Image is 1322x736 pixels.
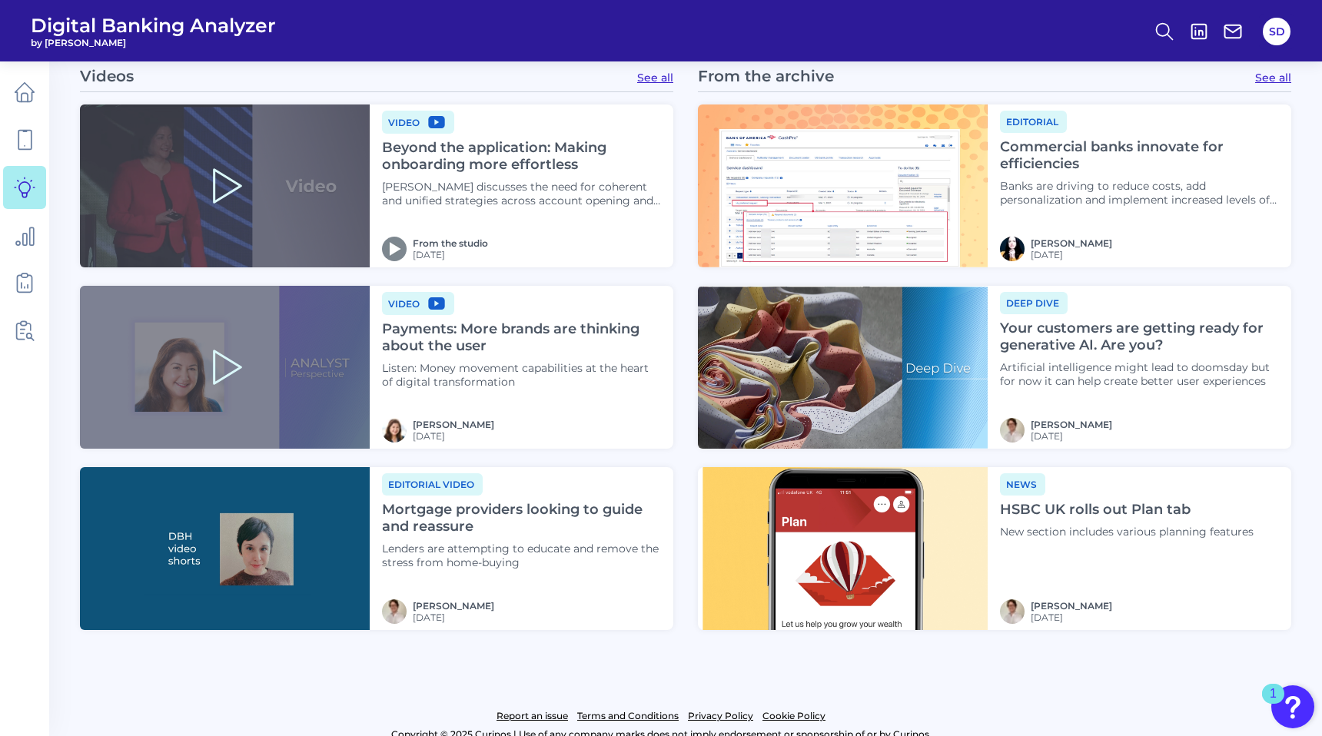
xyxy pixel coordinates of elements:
[1270,694,1277,714] div: 1
[1000,237,1025,261] img: jsypal-e1648503412846.jpg
[382,502,661,535] h4: Mortgage providers looking to guide and reassure
[698,104,988,267] img: CashPro.png
[382,418,407,443] img: MicrosoftTeams-image_(77).png
[1000,295,1068,310] a: Deep dive
[698,467,988,630] img: HSBCm.png
[1271,685,1314,728] button: Open Resource Center, 1 new notification
[1031,419,1112,430] a: [PERSON_NAME]
[1000,473,1045,496] span: News
[1263,18,1290,45] button: SD
[382,361,661,389] p: Listen: Money movement capabilities at the heart of digital transformation
[1000,476,1045,491] a: News
[382,180,661,207] p: [PERSON_NAME] discusses the need for coherent and unified strategies across account opening and o...
[413,612,494,623] span: [DATE]
[382,321,661,354] h4: Payments: More brands are thinking about the user
[382,292,454,315] span: Video
[80,467,370,630] img: Vanessa_1366x768.jpg
[382,114,454,129] a: Video
[413,249,488,260] span: [DATE]
[382,473,483,496] span: Editorial video
[413,237,488,249] a: From the studio
[1031,237,1112,249] a: [PERSON_NAME]
[80,104,370,267] img: Video with Right Label (1).png
[698,67,834,85] p: From the archive
[1000,179,1279,207] p: Banks are driving to reduce costs, add personalization and implement increased levels of self-ser...
[698,286,988,449] img: Deep_Dive_-_Blue_background_and_large_devices.png
[80,286,370,449] img: Example_Analyst_Perspective.png
[382,296,454,310] a: Video
[577,707,679,725] a: Terms and Conditions
[1000,360,1279,388] p: Artificial intelligence might lead to doomsday but for now it can help create better user experie...
[1031,600,1112,612] a: [PERSON_NAME]
[1000,525,1279,539] p: New section includes various planning features
[413,430,494,442] span: [DATE]
[1000,502,1279,519] h4: HSBC UK rolls out Plan tab
[1031,430,1112,442] span: [DATE]
[80,67,134,85] p: Videos
[382,599,407,624] img: MIchael McCaw
[1000,599,1025,624] img: MIchael McCaw
[1000,111,1067,133] span: Editorial
[1255,71,1291,85] a: See all
[1000,114,1067,128] a: Editorial
[31,14,276,37] span: Digital Banking Analyzer
[1000,320,1279,353] h4: Your customers are getting ready for generative AI. Are you?
[382,111,454,134] span: Video
[637,71,673,85] a: See all
[31,37,276,48] span: by [PERSON_NAME]
[1031,612,1112,623] span: [DATE]
[688,707,753,725] a: Privacy Policy
[497,707,568,725] a: Report an issue
[1031,249,1112,260] span: [DATE]
[382,140,661,173] h4: Beyond the application: Making onboarding more effortless
[382,476,483,491] a: Editorial video
[382,237,407,261] img: Studio.png
[382,542,661,569] p: Lenders are attempting to educate and remove the stress from home-buying
[413,419,494,430] a: [PERSON_NAME]
[1000,292,1068,314] span: Deep dive
[1000,418,1025,443] img: MIchael McCaw
[762,707,825,725] a: Cookie Policy
[1000,139,1279,172] h4: Commercial banks innovate for efficiencies
[413,600,494,612] a: [PERSON_NAME]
